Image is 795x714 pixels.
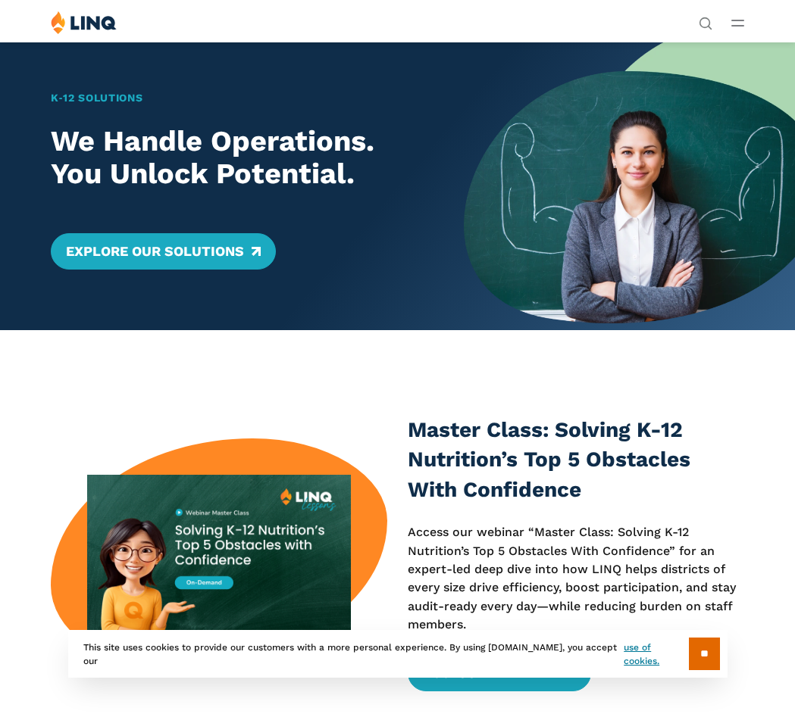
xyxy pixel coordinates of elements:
button: Open Search Bar [699,15,712,29]
p: Access our webinar “Master Class: Solving K-12 Nutrition’s Top 5 Obstacles With Confidence” for a... [408,523,744,634]
h3: Master Class: Solving K-12 Nutrition’s Top 5 Obstacles With Confidence [408,415,744,505]
a: use of cookies. [624,641,688,668]
div: This site uses cookies to provide our customers with a more personal experience. By using [DOMAIN... [68,630,728,678]
img: Home Banner [464,42,795,330]
h2: We Handle Operations. You Unlock Potential. [51,125,431,191]
nav: Utility Navigation [699,11,712,29]
h1: K‑12 Solutions [51,90,431,106]
a: Explore Our Solutions [51,233,276,270]
button: Open Main Menu [731,14,744,31]
img: LINQ | K‑12 Software [51,11,117,34]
